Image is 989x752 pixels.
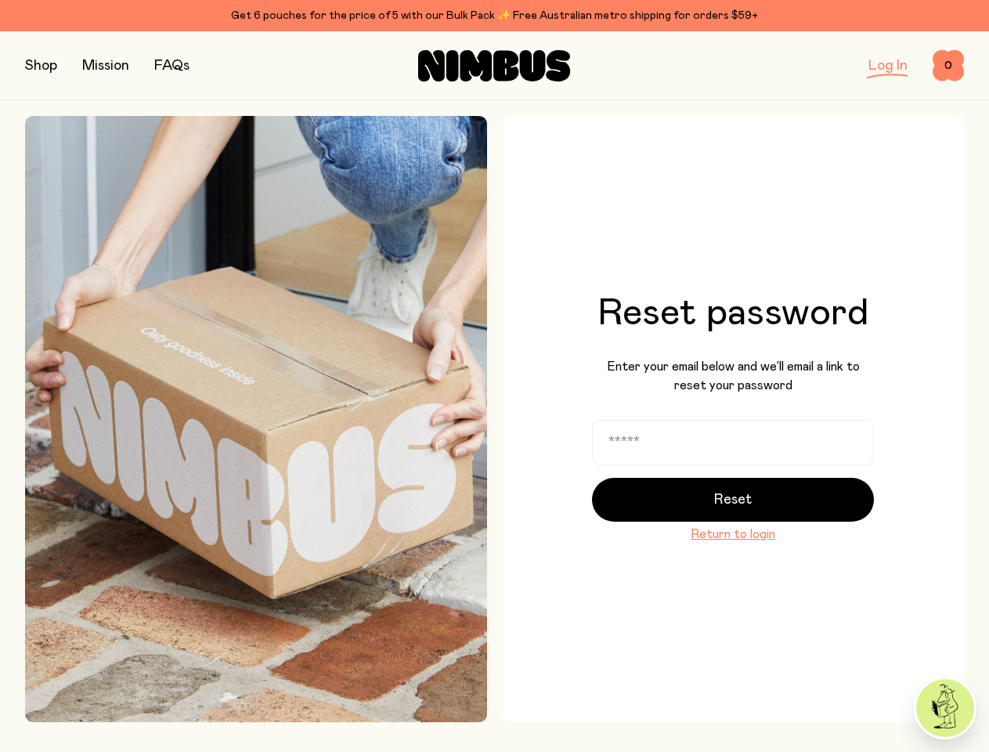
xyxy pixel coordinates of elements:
img: agent [916,679,974,737]
button: Reset [592,478,874,522]
a: Log In [868,59,908,73]
a: Mission [82,59,129,73]
a: FAQs [154,59,189,73]
span: Reset [714,489,752,511]
div: Get 6 pouches for the price of 5 with our Bulk Pack ✨ Free Australian metro shipping for orders $59+ [25,6,964,25]
h1: Reset password [597,295,868,332]
button: 0 [933,50,964,81]
p: Enter your email below and we’ll email a link to reset your password [592,357,874,395]
img: Picking up Nimbus mailer from doorstep [25,116,487,722]
button: Return to login [691,525,775,544]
